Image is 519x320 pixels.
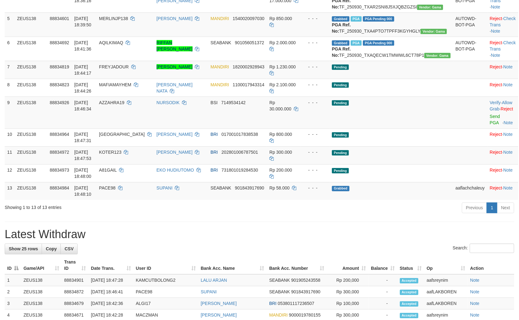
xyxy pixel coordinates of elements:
a: Send PGA [490,114,500,125]
span: Pending [332,132,349,138]
span: Pending [332,83,349,88]
td: KAMCUTBOLONG2 [133,275,198,286]
span: PGA Pending [363,40,394,46]
span: Accepted [400,290,419,295]
td: aaflachchaleuy [453,182,487,200]
div: - - - [303,82,327,88]
a: [PERSON_NAME] NATA [157,82,193,93]
span: MAFIAMAYHEM [99,82,131,87]
b: PGA Ref. No: [332,22,351,34]
span: Rp 850.000 [269,16,292,21]
span: 88834926 [50,100,69,105]
td: - [369,298,397,310]
td: 2 [5,286,21,298]
span: · [490,100,512,111]
span: PGA Pending [363,16,394,22]
a: [PERSON_NAME] [201,301,237,306]
td: TF_250930_TXA4PTO7TPFF3KGYHGLY [330,13,453,37]
span: SEABANK [210,40,231,45]
span: BRI [269,301,277,306]
span: Rp 2.100.000 [269,82,296,87]
a: Previous [462,203,487,213]
span: 88834973 [50,168,69,173]
span: [DATE] 18:47:53 [74,150,91,161]
span: Grabbed [332,40,350,46]
a: Check Trans [490,40,516,51]
a: Verify [490,100,501,105]
td: [DATE] 18:42:36 [88,298,133,310]
span: [DATE] 18:46:34 [74,100,91,111]
input: Search: [470,244,514,253]
a: CSV [60,244,78,254]
span: AZZAHRA19 [99,100,124,105]
a: Note [491,4,501,9]
a: Note [470,278,480,283]
th: User ID: activate to sort column ascending [133,257,198,275]
td: 6 [5,37,15,61]
td: ZEUS138 [21,286,62,298]
span: Copy [46,247,57,252]
a: Next [497,203,514,213]
span: Vendor URL: https://trx31.1velocity.biz [417,5,444,10]
th: Game/API: activate to sort column ascending [21,257,62,275]
span: Rp 2.000.000 [269,40,296,45]
span: KOTER123 [99,150,122,155]
td: [DATE] 18:46:41 [88,286,133,298]
a: Note [470,313,480,318]
span: 88834823 [50,82,69,87]
td: PACE98 [133,286,198,298]
a: Note [504,82,513,87]
span: Copy 901905243558 to clipboard [291,278,320,283]
span: Show 25 rows [9,247,38,252]
a: Reject [490,168,502,173]
span: 88834601 [50,16,69,21]
span: SEABANK [269,278,290,283]
td: ZEUS138 [15,79,47,97]
td: ZEUS138 [15,61,47,79]
a: 1 [487,203,497,213]
span: Copy 1540020097030 to clipboard [233,16,264,21]
div: - - - [303,149,327,156]
td: · · [487,13,518,37]
span: [DATE] 18:39:50 [74,16,91,27]
a: Show 25 rows [5,244,42,254]
a: Reject [490,64,502,69]
label: Search: [453,244,514,253]
span: BRI [210,150,218,155]
td: ZEUS138 [15,147,47,164]
h1: Latest Withdraw [5,228,514,241]
td: AUTOWD-BOT-PGA [453,37,487,61]
span: A81GAIL [99,168,117,173]
span: AQILKIMAQ [99,40,123,45]
a: Copy [42,244,61,254]
th: Balance: activate to sort column ascending [369,257,397,275]
span: SEABANK [269,290,290,295]
td: · [487,129,518,147]
span: [DATE] 18:47:31 [74,132,91,143]
td: ZEUS138 [15,182,47,200]
span: PACE98 [99,186,116,191]
span: FREYJADOUR [99,64,129,69]
td: 88834901 [62,275,89,286]
span: Rp 30.000.000 [269,100,291,111]
div: - - - [303,99,327,106]
span: Copy 1100017943314 to clipboard [233,82,264,87]
span: MANDIRI [210,82,229,87]
span: BSI [210,100,218,105]
a: EKO HUDIUTOMO [157,168,194,173]
span: Copy 731801019284530 to clipboard [221,168,258,173]
span: [GEOGRAPHIC_DATA] [99,132,145,137]
a: Check Trans [490,16,516,27]
td: 10 [5,129,15,147]
a: Allow Grab [490,100,512,111]
td: aafLAKBOREN [424,286,468,298]
span: Pending [332,65,349,70]
td: 9 [5,97,15,129]
span: Rp 1.230.000 [269,64,296,69]
span: Copy 1820002928943 to clipboard [233,64,264,69]
th: Bank Acc. Number: activate to sort column ascending [267,257,327,275]
span: MANDIRI [210,16,229,21]
a: Reject [490,82,502,87]
a: Note [504,132,513,137]
div: - - - [303,167,327,173]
